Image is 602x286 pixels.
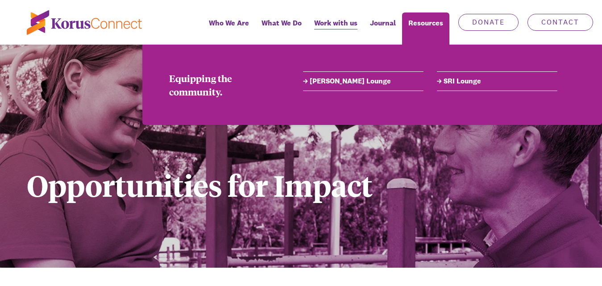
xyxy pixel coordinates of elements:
[370,17,396,29] span: Journal
[169,71,276,98] div: Equipping the community.
[203,12,255,45] a: Who We Are
[255,12,308,45] a: What We Do
[402,12,449,45] div: Resources
[27,170,435,200] h1: Opportunities for Impact
[308,12,364,45] a: Work with us
[314,17,357,29] span: Work with us
[27,10,142,35] img: korus-connect%2Fc5177985-88d5-491d-9cd7-4a1febad1357_logo.svg
[364,12,402,45] a: Journal
[303,76,423,87] a: [PERSON_NAME] Lounge
[209,17,249,29] span: Who We Are
[262,17,302,29] span: What We Do
[437,76,557,87] a: SRI Lounge
[527,14,593,31] a: Contact
[458,14,519,31] a: Donate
